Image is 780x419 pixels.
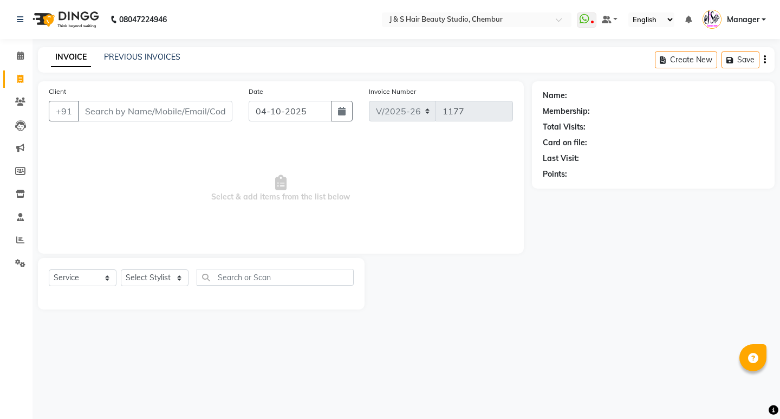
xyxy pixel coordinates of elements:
span: Manager [727,14,759,25]
button: Create New [655,51,717,68]
div: Card on file: [543,137,587,149]
input: Search by Name/Mobile/Email/Code [78,101,232,121]
input: Search or Scan [197,269,354,286]
label: Invoice Number [369,87,416,96]
img: Manager [703,10,721,29]
div: Membership: [543,106,590,117]
div: Points: [543,169,567,180]
label: Client [49,87,66,96]
b: 08047224946 [119,4,167,35]
button: +91 [49,101,79,121]
a: INVOICE [51,48,91,67]
div: Total Visits: [543,121,586,133]
span: Select & add items from the list below [49,134,513,243]
iframe: chat widget [734,376,769,408]
label: Date [249,87,263,96]
button: Save [721,51,759,68]
img: logo [28,4,102,35]
div: Name: [543,90,567,101]
div: Last Visit: [543,153,579,164]
a: PREVIOUS INVOICES [104,52,180,62]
